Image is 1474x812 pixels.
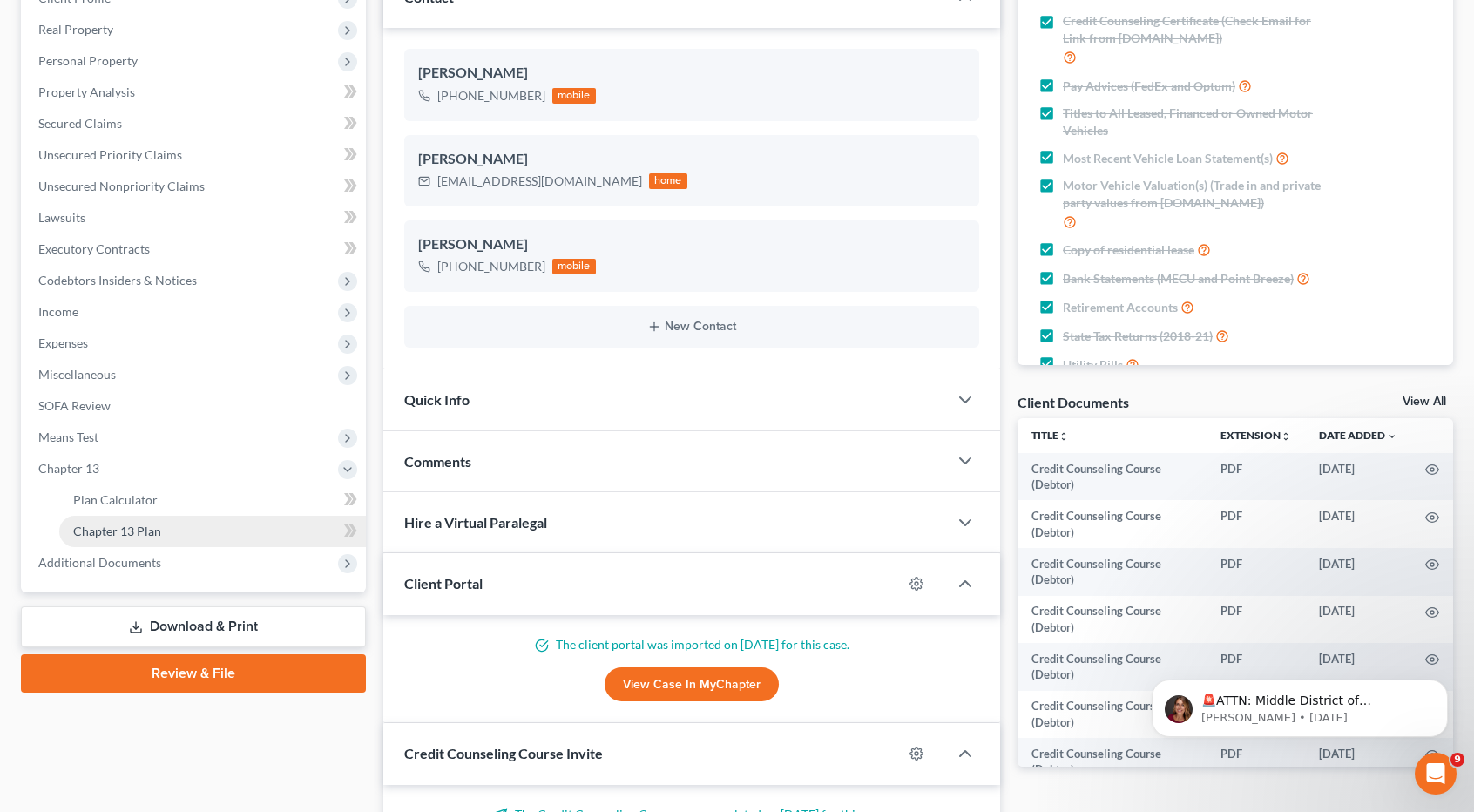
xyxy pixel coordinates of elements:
[1207,596,1305,644] td: PDF
[1063,270,1294,288] span: Bank Statements (MECU and Point Breeze)
[437,87,545,105] div: [PHONE_NUMBER]
[1031,429,1069,442] a: Titleunfold_more
[1220,429,1291,442] a: Extensionunfold_more
[73,524,161,538] span: Chapter 13 Plan
[38,461,99,476] span: Chapter 13
[404,745,603,761] span: Credit Counseling Course Invite
[38,335,88,350] span: Expenses
[404,514,547,531] span: Hire a Virtual Paralegal
[24,390,366,422] a: SOFA Review
[38,179,205,193] span: Unsecured Nonpriority Claims
[1305,500,1411,548] td: [DATE]
[418,149,965,170] div: [PERSON_NAME]
[38,147,182,162] span: Unsecured Priority Claims
[1063,241,1194,259] span: Copy of residential lease
[38,22,113,37] span: Real Property
[38,53,138,68] span: Personal Property
[1063,299,1178,316] span: Retirement Accounts
[1063,356,1123,374] span: Utility Bills
[1126,643,1474,765] iframe: Intercom notifications message
[1207,548,1305,596] td: PDF
[1450,753,1464,767] span: 9
[21,606,366,647] a: Download & Print
[38,273,197,288] span: Codebtors Insiders & Notices
[1018,453,1207,501] td: Credit Counseling Course (Debtor)
[1018,596,1207,644] td: Credit Counseling Course (Debtor)
[1063,177,1329,212] span: Motor Vehicle Valuation(s) (Trade in and private party values from [DOMAIN_NAME])
[1305,453,1411,501] td: [DATE]
[1207,453,1305,501] td: PDF
[1305,548,1411,596] td: [DATE]
[38,398,111,413] span: SOFA Review
[418,320,965,334] button: New Contact
[24,77,366,108] a: Property Analysis
[1319,429,1397,442] a: Date Added expand_more
[38,210,85,225] span: Lawsuits
[38,304,78,319] span: Income
[1058,431,1069,442] i: unfold_more
[1018,738,1207,786] td: Credit Counseling Course (Debtor)
[1305,596,1411,644] td: [DATE]
[1415,753,1457,795] iframe: Intercom live chat
[59,516,366,547] a: Chapter 13 Plan
[1018,691,1207,739] td: Credit Counseling Course (Debtor)
[24,202,366,233] a: Lawsuits
[73,492,158,507] span: Plan Calculator
[552,259,596,274] div: mobile
[38,116,122,131] span: Secured Claims
[1063,105,1329,139] span: Titles to All Leased, Financed or Owned Motor Vehicles
[1018,393,1129,411] div: Client Documents
[24,108,366,139] a: Secured Claims
[59,484,366,516] a: Plan Calculator
[552,88,596,104] div: mobile
[38,430,98,444] span: Means Test
[1018,548,1207,596] td: Credit Counseling Course (Debtor)
[24,139,366,171] a: Unsecured Priority Claims
[404,453,471,470] span: Comments
[1403,396,1446,408] a: View All
[1018,500,1207,548] td: Credit Counseling Course (Debtor)
[38,241,150,256] span: Executory Contracts
[437,173,642,190] div: [EMAIL_ADDRESS][DOMAIN_NAME]
[404,391,470,408] span: Quick Info
[437,258,545,275] div: [PHONE_NUMBER]
[24,233,366,265] a: Executory Contracts
[605,667,779,702] a: View Case in MyChapter
[21,654,366,693] a: Review & File
[404,575,483,592] span: Client Portal
[24,171,366,202] a: Unsecured Nonpriority Claims
[1063,150,1273,167] span: Most Recent Vehicle Loan Statement(s)
[649,173,687,189] div: home
[418,234,965,255] div: [PERSON_NAME]
[1063,12,1329,47] span: Credit Counseling Certificate (Check Email for Link from [DOMAIN_NAME])
[418,63,965,84] div: [PERSON_NAME]
[1387,431,1397,442] i: expand_more
[1063,78,1235,95] span: Pay Advices (FedEx and Optum)
[38,555,161,570] span: Additional Documents
[1063,328,1213,345] span: State Tax Returns (2018-21)
[404,636,979,653] p: The client portal was imported on [DATE] for this case.
[38,367,116,382] span: Miscellaneous
[1281,431,1291,442] i: unfold_more
[1207,500,1305,548] td: PDF
[1018,643,1207,691] td: Credit Counseling Course (Debtor)
[38,85,135,99] span: Property Analysis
